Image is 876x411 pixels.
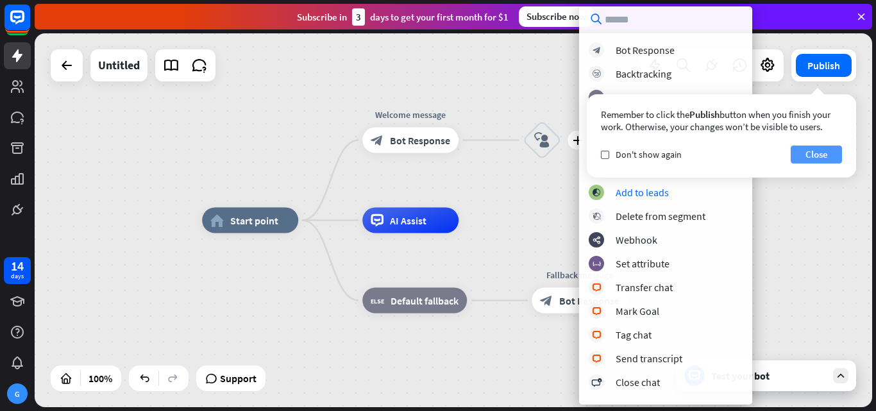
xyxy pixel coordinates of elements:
span: AI Assist [390,214,426,227]
div: Remember to click the button when you finish your work. Otherwise, your changes won’t be visible ... [601,108,842,133]
div: Tag chat [616,328,652,341]
button: Publish [796,54,852,77]
div: Subscribe now [519,6,594,27]
div: 14 [11,260,24,272]
div: Fallback message [522,269,637,281]
span: Publish [689,108,720,121]
i: block_bot_response [371,134,383,147]
div: Mark Goal [616,305,659,317]
div: Close chat [616,376,660,389]
div: Untitled [98,49,140,81]
span: Don't show again [616,149,682,160]
i: block_livechat [592,355,602,363]
span: Bot Response [559,294,619,307]
div: 3 [352,8,365,26]
div: Test your bot [711,369,827,382]
i: plus [573,136,582,145]
i: block_delete_from_segment [593,212,601,221]
div: Fallback [616,91,651,104]
div: Set attribute [616,257,670,270]
button: Close [791,146,842,164]
div: days [11,272,24,281]
i: block_livechat [592,283,602,292]
div: Delete from segment [616,210,705,222]
i: block_user_input [534,133,550,148]
button: Open LiveChat chat widget [10,5,49,44]
span: Support [220,368,257,389]
span: Default fallback [391,294,459,307]
i: webhooks [593,236,601,244]
span: Start point [230,214,278,227]
i: block_bot_response [593,46,601,55]
div: Transfer chat [616,281,673,294]
i: block_set_attribute [593,260,601,268]
span: Bot Response [390,134,450,147]
a: 14 days [4,257,31,284]
i: home_2 [210,214,224,227]
i: block_fallback [371,294,384,307]
i: block_fallback [593,94,601,102]
div: Bot Response [616,44,675,56]
div: Add to leads [616,186,669,199]
div: Welcome message [353,108,468,121]
i: block_livechat [592,331,602,339]
div: Webhook [616,233,657,246]
i: block_bot_response [540,294,553,307]
div: Subscribe in days to get your first month for $1 [297,8,509,26]
i: block_add_to_segment [592,189,601,197]
div: Backtracking [616,67,671,80]
div: G [7,383,28,404]
div: Send transcript [616,352,682,365]
i: block_backtracking [593,70,601,78]
i: block_close_chat [591,378,602,387]
div: 100% [85,368,116,389]
i: block_livechat [592,307,602,315]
